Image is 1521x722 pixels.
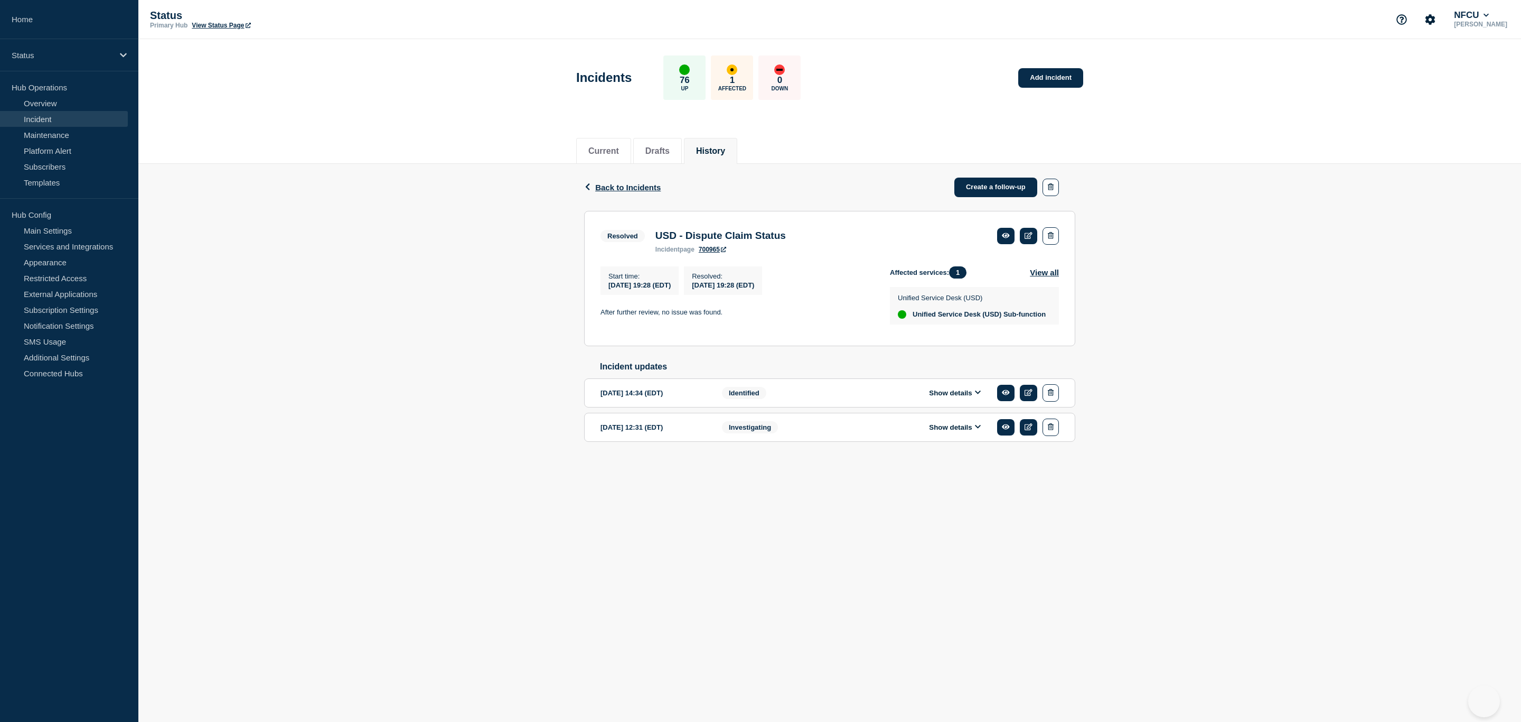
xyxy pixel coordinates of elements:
span: Unified Service Desk (USD) Sub-function [913,310,1046,319]
p: 76 [680,75,690,86]
button: Drafts [645,146,670,156]
p: Status [150,10,361,22]
span: Identified [722,387,766,399]
iframe: Help Scout Beacon - Open [1468,686,1500,717]
div: [DATE] 14:34 (EDT) [600,384,706,402]
p: Status [12,51,113,60]
span: Investigating [722,421,778,433]
button: Show details [926,423,984,432]
h3: USD - Dispute Claim Status [655,230,786,242]
div: up [679,64,690,75]
button: NFCU [1452,10,1491,21]
div: [DATE] 12:31 (EDT) [600,419,706,436]
div: up [898,310,906,319]
a: View Status Page [192,22,250,29]
div: down [774,64,785,75]
span: Affected services: [890,266,972,279]
p: Down [772,86,788,91]
span: [DATE] 19:28 (EDT) [692,281,754,289]
p: 0 [777,75,782,86]
p: Primary Hub [150,22,187,29]
button: View all [1030,266,1059,279]
button: Support [1391,8,1413,31]
button: Account settings [1419,8,1441,31]
span: 1 [949,266,966,279]
button: Back to Incidents [584,183,661,192]
p: page [655,246,694,253]
p: 1 [730,75,735,86]
span: incident [655,246,680,253]
div: affected [727,64,737,75]
p: Unified Service Desk (USD) [898,294,1046,302]
p: After further review, no issue was found. [600,308,873,317]
p: [PERSON_NAME] [1452,21,1509,28]
p: Affected [718,86,746,91]
button: History [696,146,725,156]
a: 700965 [699,246,726,253]
h1: Incidents [576,70,632,85]
span: [DATE] 19:28 (EDT) [608,281,671,289]
button: Show details [926,388,984,397]
p: Up [681,86,688,91]
button: Current [588,146,619,156]
p: Resolved : [692,272,754,280]
a: Create a follow-up [954,178,1037,197]
span: Resolved [600,230,645,242]
h2: Incident updates [600,362,1075,372]
span: Back to Incidents [595,183,661,192]
a: Add incident [1018,68,1083,88]
p: Start time : [608,272,671,280]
